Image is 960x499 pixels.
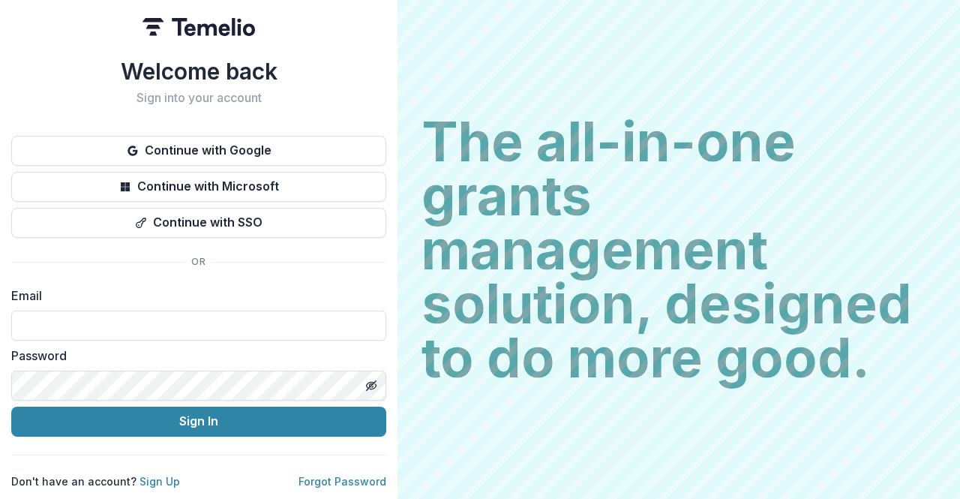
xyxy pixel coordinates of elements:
button: Toggle password visibility [359,374,383,398]
h2: Sign into your account [11,91,386,105]
label: Email [11,287,377,305]
button: Continue with Microsoft [11,172,386,202]
p: Don't have an account? [11,473,180,489]
h1: Welcome back [11,58,386,85]
img: Temelio [142,18,255,36]
a: Sign Up [139,475,180,488]
button: Continue with Google [11,136,386,166]
label: Password [11,347,377,365]
button: Sign In [11,407,386,437]
a: Forgot Password [298,475,386,488]
button: Continue with SSO [11,208,386,238]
